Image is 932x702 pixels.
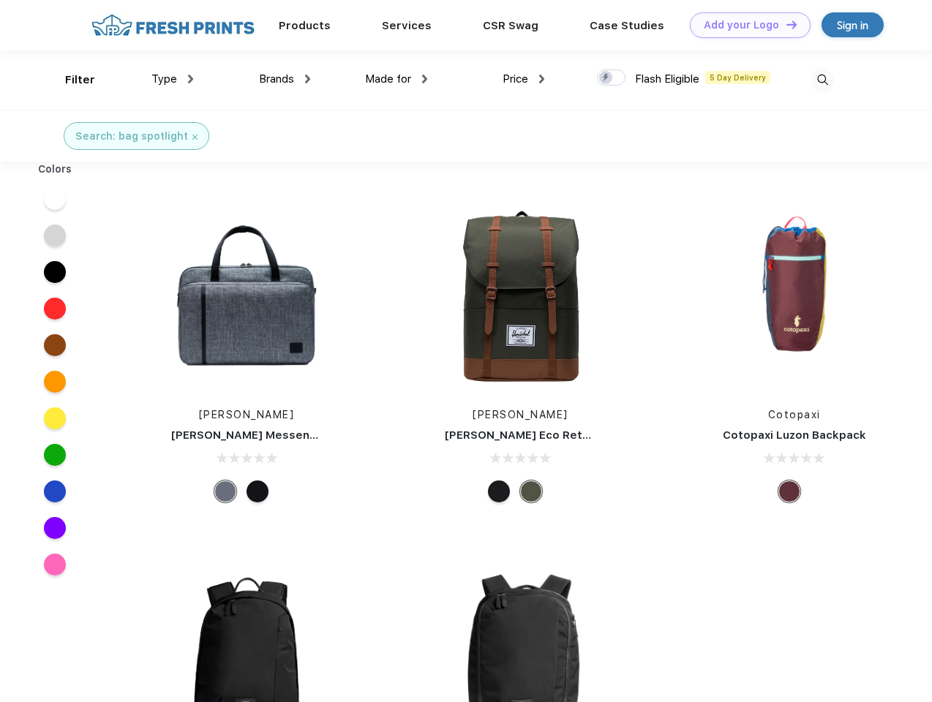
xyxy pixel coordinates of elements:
[503,72,528,86] span: Price
[445,429,744,442] a: [PERSON_NAME] Eco Retreat 15" Computer Backpack
[151,72,177,86] span: Type
[247,480,268,502] div: Black
[149,198,344,393] img: func=resize&h=266
[87,12,259,38] img: fo%20logo%202.webp
[822,12,884,37] a: Sign in
[75,129,188,144] div: Search: bag spotlight
[259,72,294,86] span: Brands
[27,162,83,177] div: Colors
[697,198,892,393] img: func=resize&h=266
[279,19,331,32] a: Products
[778,480,800,502] div: Surprise
[786,20,797,29] img: DT
[837,17,868,34] div: Sign in
[192,135,198,140] img: filter_cancel.svg
[365,72,411,86] span: Made for
[305,75,310,83] img: dropdown.png
[199,409,295,420] a: [PERSON_NAME]
[723,429,866,442] a: Cotopaxi Luzon Backpack
[635,72,699,86] span: Flash Eligible
[768,409,821,420] a: Cotopaxi
[423,198,617,393] img: func=resize&h=266
[811,68,835,92] img: desktop_search.svg
[171,429,329,442] a: [PERSON_NAME] Messenger
[422,75,427,83] img: dropdown.png
[705,71,770,84] span: 5 Day Delivery
[214,480,236,502] div: Raven Crosshatch
[539,75,544,83] img: dropdown.png
[188,75,193,83] img: dropdown.png
[488,480,510,502] div: Black
[520,480,542,502] div: Forest
[704,19,779,31] div: Add your Logo
[65,72,95,88] div: Filter
[473,409,568,420] a: [PERSON_NAME]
